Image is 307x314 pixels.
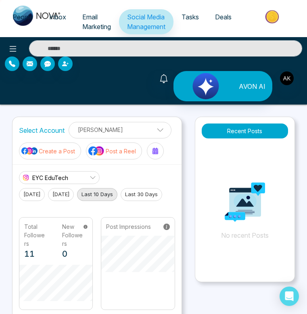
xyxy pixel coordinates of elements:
[62,248,83,260] p: 0
[280,71,294,85] img: User Avatar
[19,126,65,135] label: Select Account
[24,222,46,248] p: Total Followers
[121,188,162,201] button: Last 30 Days
[32,174,68,182] span: EYC EduTech
[202,124,288,138] button: Recent Posts
[239,82,265,91] span: AVON AI
[13,13,33,21] span: People
[175,73,236,99] img: Lead Flow
[215,13,232,21] span: Deals
[173,9,207,25] a: Tasks
[21,147,38,155] img: social-media-icon
[74,123,166,136] p: [PERSON_NAME]
[4,9,41,25] a: People
[49,13,66,21] span: Inbox
[39,147,75,155] p: Create a Post
[48,188,74,201] button: [DATE]
[106,222,151,231] p: Post Impressions
[88,146,104,156] img: social-media-icon
[13,6,61,26] img: Nova CRM Logo
[22,174,30,182] img: instagram
[86,142,142,159] button: social-media-iconPost a Reel
[173,71,272,101] button: AVON AI
[41,9,74,25] a: Inbox
[106,147,136,155] p: Post a Reel
[77,188,117,201] button: Last 10 Days
[24,248,46,260] p: 11
[119,9,173,34] a: Social Media Management
[74,9,119,34] a: Email Marketing
[127,13,165,31] span: Social Media Management
[225,182,265,222] img: Analytics png
[207,9,240,25] a: Deals
[244,8,302,26] img: Market-place.gif
[19,188,45,201] button: [DATE]
[195,142,294,264] p: No recent Posts
[82,13,111,31] span: Email Marketing
[280,287,299,306] div: Open Intercom Messenger
[182,13,199,21] span: Tasks
[19,142,81,159] button: social-media-iconCreate a Post
[62,222,83,248] p: New Followers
